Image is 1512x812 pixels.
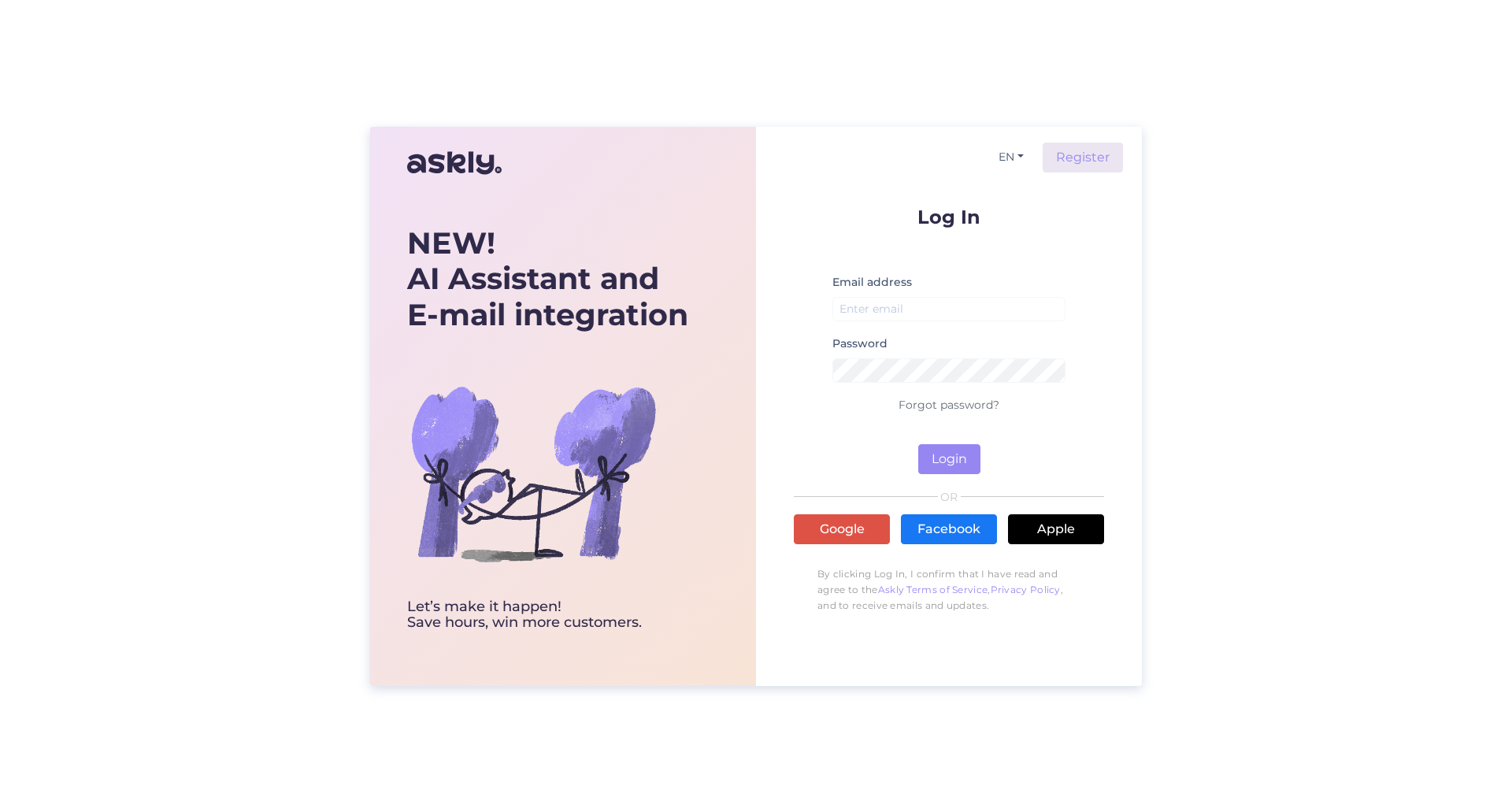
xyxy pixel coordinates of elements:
[407,144,502,182] img: Askly
[901,514,997,544] a: Facebook
[794,207,1104,227] p: Log In
[407,225,688,333] div: AI Assistant and E-mail integration
[991,584,1061,595] a: Privacy Policy
[1008,514,1104,544] a: Apple
[832,274,912,291] label: Email address
[938,491,961,502] span: OR
[832,336,888,352] label: Password
[794,514,890,544] a: Google
[899,398,999,412] a: Forgot password?
[992,146,1030,169] button: EN
[1043,143,1123,172] a: Register
[794,558,1104,621] p: By clicking Log In, I confirm that I have read and agree to the , , and to receive emails and upd...
[407,224,495,261] b: NEW!
[918,444,980,474] button: Login
[407,599,688,631] div: Let’s make it happen! Save hours, win more customers.
[407,347,659,599] img: bg-askly
[878,584,988,595] a: Askly Terms of Service
[832,297,1065,321] input: Enter email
